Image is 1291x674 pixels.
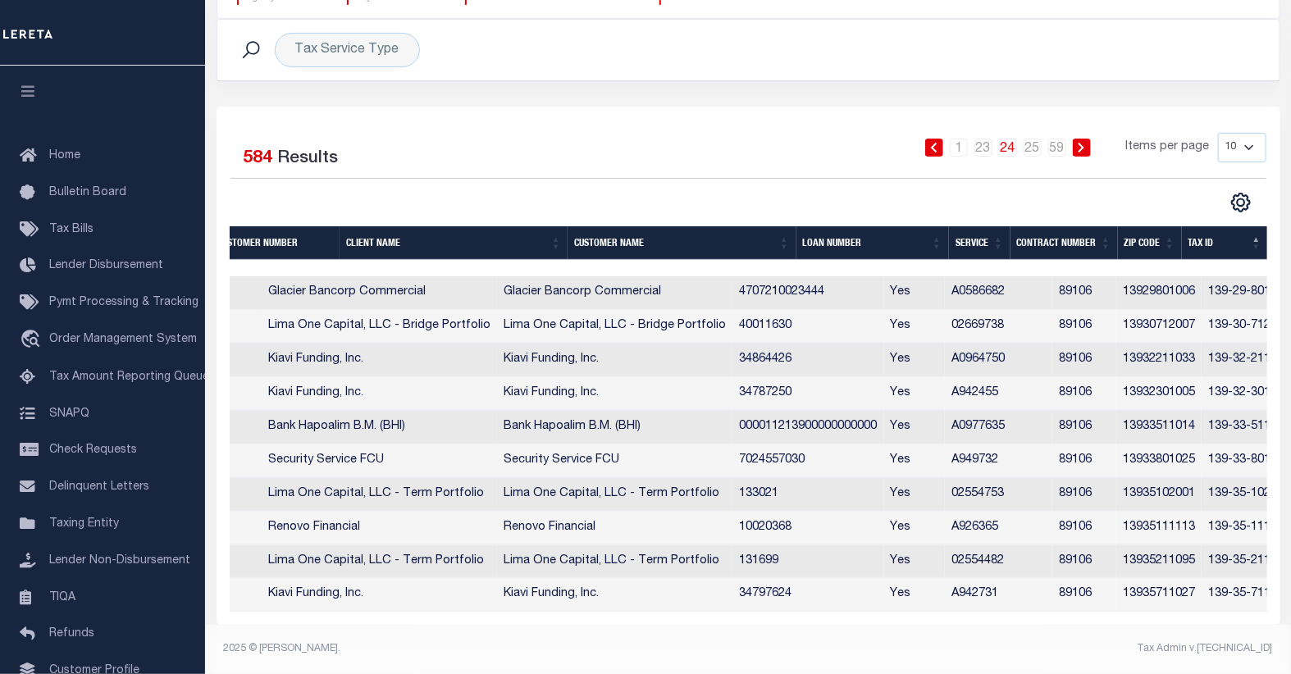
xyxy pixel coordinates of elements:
[49,260,163,271] span: Lender Disbursement
[1052,411,1116,444] td: 89106
[732,344,884,377] td: 34864426
[732,578,884,612] td: 34797624
[945,310,1052,344] td: 02669738
[974,139,992,157] a: 23
[1116,377,1202,411] td: 13932301005
[340,226,568,260] th: Client Name: activate to sort column ascending
[950,139,968,157] a: 1
[1048,139,1066,157] a: 59
[497,411,732,444] td: Bank Hapoalim B.M. (BHI)
[1024,139,1042,157] a: 25
[1052,310,1116,344] td: 89106
[884,310,945,344] td: Yes
[49,481,149,493] span: Delinquent Letters
[212,641,749,656] div: 2025 © [PERSON_NAME].
[568,226,796,260] th: Customer Name: activate to sort column ascending
[884,411,945,444] td: Yes
[1052,276,1116,310] td: 89106
[1052,444,1116,478] td: 89106
[497,444,732,478] td: Security Service FCU
[945,578,1052,612] td: A942731
[1116,545,1202,579] td: 13935211095
[884,545,945,579] td: Yes
[1126,139,1210,157] span: Items per page
[497,545,732,579] td: Lima One Capital, LLC - Term Portfolio
[884,578,945,612] td: Yes
[497,512,732,545] td: Renovo Financial
[262,578,497,612] td: Kiavi Funding, Inc.
[49,371,209,383] span: Tax Amount Reporting Queue
[262,344,497,377] td: Kiavi Funding, Inc.
[1052,578,1116,612] td: 89106
[884,377,945,411] td: Yes
[262,377,497,411] td: Kiavi Funding, Inc.
[1052,545,1116,579] td: 89106
[49,408,89,419] span: SNAPQ
[244,150,273,167] span: 584
[262,478,497,512] td: Lima One Capital, LLC - Term Portfolio
[211,226,340,260] th: Customer Number
[262,276,497,310] td: Glacier Bancorp Commercial
[1052,512,1116,545] td: 89106
[49,628,94,640] span: Refunds
[497,310,732,344] td: Lima One Capital, LLC - Bridge Portfolio
[49,297,198,308] span: Pymt Processing & Tracking
[1116,578,1202,612] td: 13935711027
[945,344,1052,377] td: A0964750
[732,377,884,411] td: 34787250
[275,33,420,67] div: Tax Service Type
[497,478,732,512] td: Lima One Capital, LLC - Term Portfolio
[262,512,497,545] td: Renovo Financial
[49,555,190,567] span: Lender Non-Disbursement
[732,276,884,310] td: 4707210023444
[884,276,945,310] td: Yes
[1116,512,1202,545] td: 13935111113
[497,276,732,310] td: Glacier Bancorp Commercial
[1182,226,1269,260] th: Tax ID: activate to sort column descending
[949,226,1010,260] th: Service: activate to sort column ascending
[732,411,884,444] td: 000011213900000000000
[262,545,497,579] td: Lima One Capital, LLC - Term Portfolio
[49,518,119,530] span: Taxing Entity
[1116,444,1202,478] td: 13933801025
[945,411,1052,444] td: A0977635
[262,411,497,444] td: Bank Hapoalim B.M. (BHI)
[49,187,126,198] span: Bulletin Board
[1116,310,1202,344] td: 13930712007
[732,545,884,579] td: 131699
[49,224,94,235] span: Tax Bills
[1052,478,1116,512] td: 89106
[497,578,732,612] td: Kiavi Funding, Inc.
[884,478,945,512] td: Yes
[1118,226,1182,260] th: Zip Code: activate to sort column ascending
[278,146,339,172] label: Results
[945,444,1052,478] td: A949732
[262,444,497,478] td: Security Service FCU
[732,310,884,344] td: 40011630
[945,545,1052,579] td: 02554482
[497,344,732,377] td: Kiavi Funding, Inc.
[497,377,732,411] td: Kiavi Funding, Inc.
[20,330,46,351] i: travel_explore
[732,478,884,512] td: 133021
[49,591,75,603] span: TIQA
[884,444,945,478] td: Yes
[1010,226,1118,260] th: Contract Number: activate to sort column ascending
[796,226,949,260] th: Loan Number: activate to sort column ascending
[999,139,1017,157] a: 24
[1116,411,1202,444] td: 13933511014
[49,444,137,456] span: Check Requests
[884,344,945,377] td: Yes
[732,444,884,478] td: 7024557030
[1116,478,1202,512] td: 13935102001
[732,512,884,545] td: 10020368
[760,641,1273,656] div: Tax Admin v.[TECHNICAL_ID]
[945,512,1052,545] td: A926365
[262,310,497,344] td: Lima One Capital, LLC - Bridge Portfolio
[1052,377,1116,411] td: 89106
[49,150,80,162] span: Home
[945,276,1052,310] td: A0586682
[1116,344,1202,377] td: 13932211033
[945,478,1052,512] td: 02554753
[49,334,197,345] span: Order Management System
